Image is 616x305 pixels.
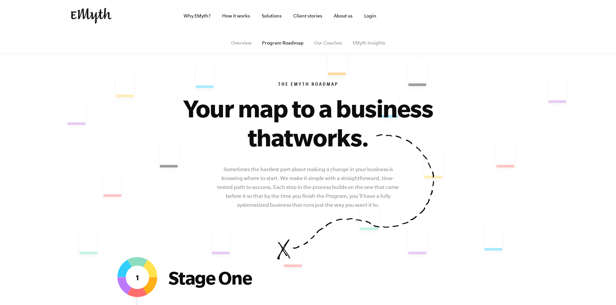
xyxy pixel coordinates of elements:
[404,9,473,23] iframe: Embedded CTA
[583,273,616,305] iframe: Chat Widget
[168,267,300,288] h2: Stage One
[108,82,509,88] h6: The EMyth Roadmap
[163,94,453,152] h1: Your map to a business that
[262,40,304,46] a: Program Roadmap
[71,8,112,24] img: EMyth
[216,165,400,209] p: Sometimes the hardest part about making a change in your business is knowing where to start. We m...
[231,40,251,46] a: Overview
[476,9,545,23] iframe: Embedded CTA
[314,40,342,46] a: Our Coaches
[353,40,385,46] a: EMyth Insights
[293,123,369,151] span: works.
